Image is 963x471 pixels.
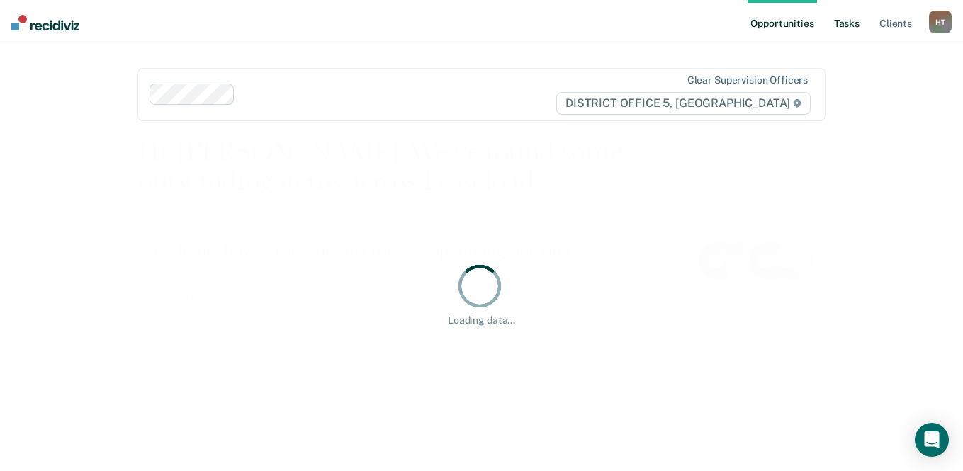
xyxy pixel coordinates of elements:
button: HT [929,11,952,33]
img: Recidiviz [11,15,79,30]
div: H T [929,11,952,33]
div: Loading data... [448,314,515,327]
span: DISTRICT OFFICE 5, [GEOGRAPHIC_DATA] [556,92,811,115]
div: Clear supervision officers [687,74,808,86]
div: Open Intercom Messenger [915,423,949,457]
